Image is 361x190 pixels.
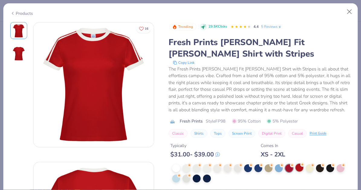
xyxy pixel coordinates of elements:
[145,27,148,30] span: 16
[169,23,196,31] button: Badge Button
[261,142,285,149] div: Comes In
[11,23,26,38] img: Front
[288,129,307,138] button: Casual
[169,66,351,113] div: The Fresh Prints [PERSON_NAME] Fit [PERSON_NAME] Shirt with Stripes is all about that effortless ...
[310,131,327,136] div: Print Guide
[230,22,251,32] div: 4.4 Stars
[228,129,255,138] button: Screen Print
[267,118,298,124] span: 5% Polyester
[170,142,220,149] div: Typically
[178,25,193,28] span: Trending
[169,119,177,124] img: brand logo
[261,24,282,29] a: 5 Reviews
[206,118,225,124] span: Style FP98
[232,118,261,124] span: 95% Cotton
[10,10,33,17] div: Products
[180,118,203,124] span: Fresh Prints
[191,129,207,138] button: Shirts
[34,25,154,145] img: Front
[171,60,196,66] button: copy to clipboard
[169,37,351,60] div: Fresh Prints [PERSON_NAME] Fit [PERSON_NAME] Shirt with Stripes
[11,46,26,61] img: Back
[170,151,220,158] div: $ 31.00 - $ 39.00
[208,24,227,29] span: 29.5K Clicks
[253,24,259,29] span: 4.4
[136,24,151,33] button: Like
[169,129,188,138] button: Classic
[258,129,285,138] button: Digital Print
[344,6,355,18] button: Close
[210,129,225,138] button: Tops
[172,25,177,29] img: Trending sort
[261,151,285,158] div: XS - 2XL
